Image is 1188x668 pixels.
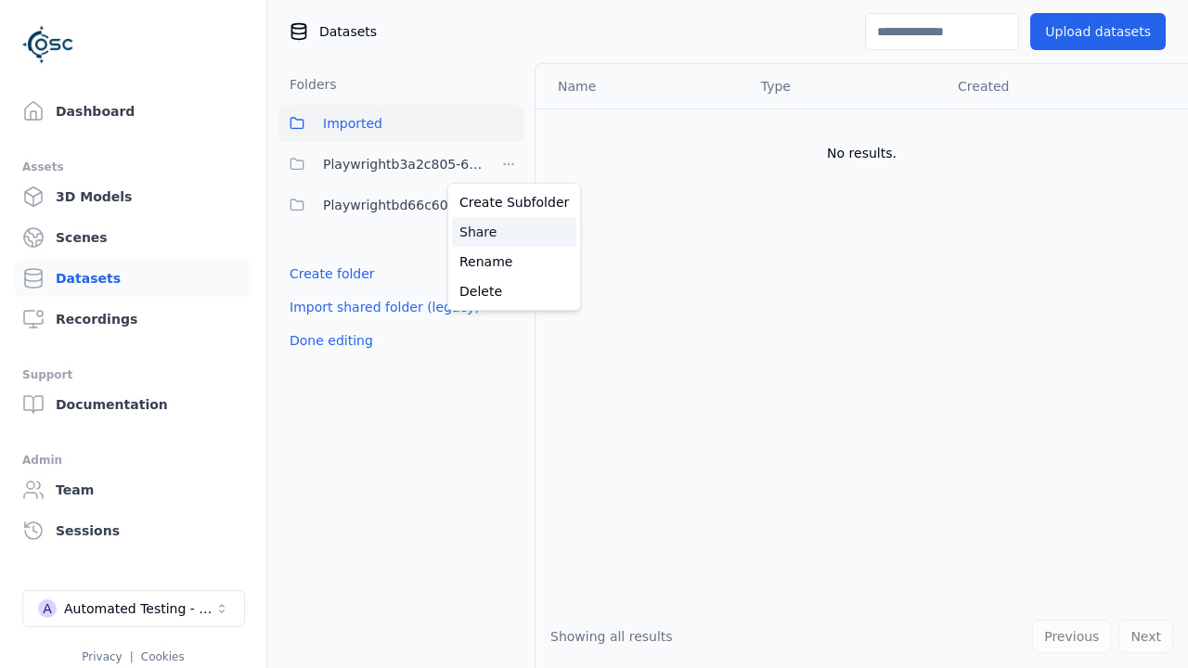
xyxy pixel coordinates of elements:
a: Rename [452,247,576,276]
a: Create Subfolder [452,187,576,217]
a: Delete [452,276,576,306]
a: Share [452,217,576,247]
